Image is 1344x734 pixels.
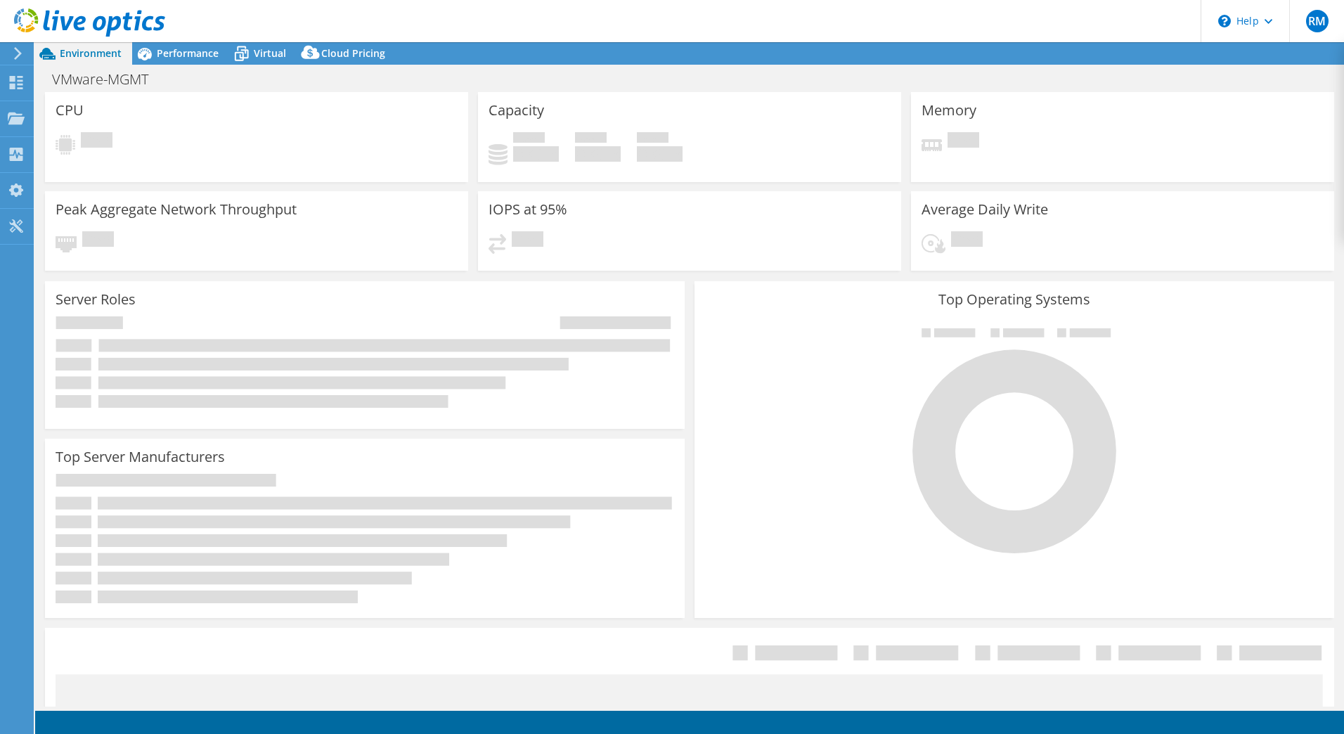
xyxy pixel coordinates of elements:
[922,202,1048,217] h3: Average Daily Write
[951,231,983,250] span: Pending
[82,231,114,250] span: Pending
[254,46,286,60] span: Virtual
[46,72,170,87] h1: VMware-MGMT
[321,46,385,60] span: Cloud Pricing
[637,146,683,162] h4: 0 GiB
[513,132,545,146] span: Used
[489,103,544,118] h3: Capacity
[637,132,668,146] span: Total
[575,146,621,162] h4: 0 GiB
[513,146,559,162] h4: 0 GiB
[60,46,122,60] span: Environment
[922,103,976,118] h3: Memory
[1306,10,1329,32] span: RM
[948,132,979,151] span: Pending
[56,292,136,307] h3: Server Roles
[1218,15,1231,27] svg: \n
[56,449,225,465] h3: Top Server Manufacturers
[157,46,219,60] span: Performance
[489,202,567,217] h3: IOPS at 95%
[575,132,607,146] span: Free
[705,292,1324,307] h3: Top Operating Systems
[56,202,297,217] h3: Peak Aggregate Network Throughput
[56,103,84,118] h3: CPU
[512,231,543,250] span: Pending
[81,132,112,151] span: Pending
